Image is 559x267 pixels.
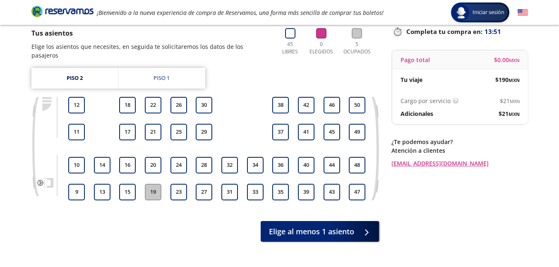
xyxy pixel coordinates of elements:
button: 41 [298,124,314,140]
span: 13:51 [485,27,501,36]
button: 14 [94,157,110,173]
p: Adicionales [401,109,433,118]
button: 27 [196,184,212,200]
button: 12 [68,97,85,113]
button: Elige al menos 1 asiento [261,221,379,242]
span: $ 21 [500,96,520,105]
button: 48 [349,157,365,173]
button: 23 [170,184,187,200]
a: Brand Logo [31,5,94,20]
button: 32 [221,157,238,173]
button: 21 [145,124,161,140]
button: 33 [247,184,264,200]
button: 18 [119,97,136,113]
div: Piso 1 [154,74,170,82]
button: 11 [68,124,85,140]
span: $ 21 [499,109,520,118]
span: Iniciar sesión [469,8,508,17]
button: 38 [272,97,289,113]
button: 43 [324,184,340,200]
button: 22 [145,97,161,113]
span: Elige al menos 1 asiento [269,226,354,237]
p: Tu viaje [401,75,422,84]
p: Tus asientos [31,28,271,38]
button: 46 [324,97,340,113]
button: 20 [145,157,161,173]
button: 28 [196,157,212,173]
button: 29 [196,124,212,140]
button: 40 [298,157,314,173]
button: 16 [119,157,136,173]
button: 17 [119,124,136,140]
small: MXN [509,77,520,83]
button: 36 [272,157,289,173]
a: [EMAIL_ADDRESS][DOMAIN_NAME] [391,159,528,168]
p: Atención a clientes [391,146,528,155]
button: 19 [145,184,161,200]
p: Elige los asientos que necesites, en seguida te solicitaremos los datos de los pasajeros [31,42,271,60]
p: 45 Libres [279,41,302,55]
button: 10 [68,157,85,173]
button: 34 [247,157,264,173]
button: 42 [298,97,314,113]
p: ¿Te podemos ayudar? [391,137,528,146]
button: 26 [170,97,187,113]
em: ¡Bienvenido a la nueva experiencia de compra de Reservamos, una forma más sencilla de comprar tus... [97,9,384,17]
button: 25 [170,124,187,140]
small: MXN [509,111,520,117]
button: 37 [272,124,289,140]
button: 44 [324,157,340,173]
button: 9 [68,184,85,200]
p: Pago total [401,55,430,64]
small: MXN [509,57,520,63]
a: Piso 1 [118,68,205,89]
p: 5 Ocupados [341,41,373,55]
button: 49 [349,124,365,140]
p: Completa tu compra en : [391,26,528,37]
button: 47 [349,184,365,200]
button: 24 [170,157,187,173]
p: 0 Elegidos [307,41,335,55]
span: $ 190 [495,75,520,84]
button: 35 [272,184,289,200]
button: 31 [221,184,238,200]
a: Piso 2 [31,68,118,89]
button: 15 [119,184,136,200]
button: 50 [349,97,365,113]
button: 13 [94,184,110,200]
span: $ 0.00 [494,55,520,64]
button: English [518,7,528,18]
button: 39 [298,184,314,200]
button: 30 [196,97,212,113]
small: MXN [510,98,520,104]
i: Brand Logo [31,5,94,17]
p: Cargo por servicio [401,96,451,105]
button: 45 [324,124,340,140]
